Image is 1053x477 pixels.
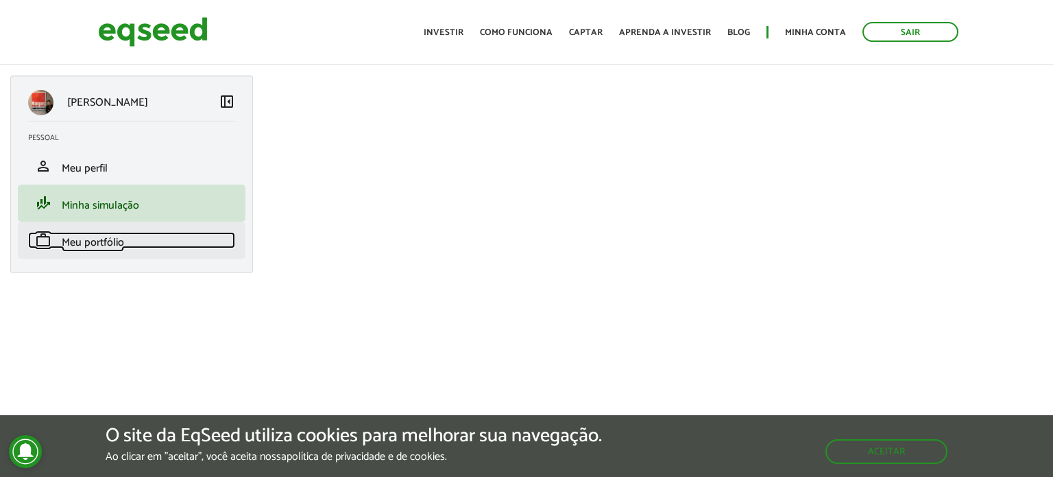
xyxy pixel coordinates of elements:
[825,439,947,464] button: Aceitar
[219,93,235,113] a: Colapsar menu
[18,222,245,259] li: Meu portfólio
[287,452,445,463] a: política de privacidade e de cookies
[424,28,463,37] a: Investir
[28,232,235,248] a: workMeu portfólio
[785,28,846,37] a: Minha conta
[480,28,553,37] a: Como funciona
[18,185,245,222] li: Minha simulação
[98,14,208,50] img: EqSeed
[62,233,124,252] span: Meu portfólio
[106,426,602,447] h5: O site da EqSeed utiliza cookies para melhorar sua navegação.
[106,450,602,463] p: Ao clicar em "aceitar", você aceita nossa .
[35,232,51,248] span: work
[18,148,245,185] li: Meu perfil
[619,28,711,37] a: Aprenda a investir
[67,96,148,109] p: [PERSON_NAME]
[219,93,235,110] span: left_panel_close
[569,28,603,37] a: Captar
[28,134,245,142] h2: Pessoal
[28,195,235,211] a: finance_modeMinha simulação
[35,158,51,174] span: person
[62,196,139,215] span: Minha simulação
[35,195,51,211] span: finance_mode
[28,158,235,174] a: personMeu perfil
[727,28,750,37] a: Blog
[62,159,108,178] span: Meu perfil
[862,22,958,42] a: Sair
